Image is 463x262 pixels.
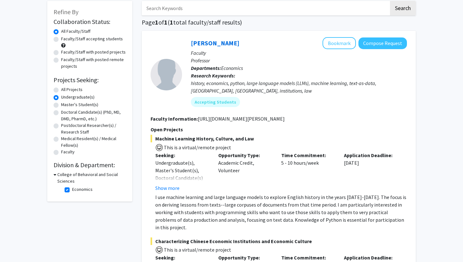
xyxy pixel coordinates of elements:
input: Search Keywords [142,1,389,15]
p: Open Projects [151,126,407,133]
h2: Projects Seeking: [54,76,126,84]
span: Refine By [54,8,78,16]
p: Opportunity Type: [218,254,272,261]
div: history, economics, python, large language models (LLMs), machine learning, text-as-data, [GEOGRA... [191,79,407,94]
label: Postdoctoral Researcher(s) / Research Staff [61,122,126,135]
label: All Faculty/Staff [61,28,90,35]
b: Departments: [191,65,221,71]
p: Application Deadline: [344,254,397,261]
label: Faculty/Staff with posted projects [61,49,126,55]
p: I use machine learning and large language models to explore English history in the years [DATE]-[... [155,193,407,231]
span: This is a virtual/remote project [163,144,231,151]
h2: Division & Department: [54,161,126,169]
div: [DATE] [339,151,402,192]
a: [PERSON_NAME] [191,39,239,47]
label: Faculty/Staff with posted remote projects [61,56,126,70]
label: Faculty [61,149,75,155]
mat-chip: Accepting Students [191,97,240,107]
iframe: Chat [5,234,27,257]
span: This is a virtual/remote project [163,247,231,253]
h1: Page of ( total faculty/staff results) [142,19,416,26]
p: Seeking: [155,254,209,261]
label: Medical Resident(s) / Medical Fellow(s) [61,135,126,149]
button: Add Peter Murrell to Bookmarks [323,37,356,49]
p: Time Commitment: [281,151,335,159]
p: Faculty [191,49,407,57]
p: Professor [191,57,407,64]
b: Research Keywords: [191,72,235,79]
span: Characterizing Chinese Economic Institutions and Economic Culture [151,237,407,245]
span: Machine Learning History, Culture, and Law [151,135,407,142]
h2: Collaboration Status: [54,18,126,26]
p: Opportunity Type: [218,151,272,159]
label: Economics [72,186,93,193]
b: Faculty Information: [151,116,198,122]
span: Economics [221,65,243,71]
span: 1 [170,18,173,26]
span: 1 [155,18,158,26]
fg-read-more: [URL][DOMAIN_NAME][PERSON_NAME] [198,116,285,122]
p: Seeking: [155,151,209,159]
button: Show more [155,184,180,192]
label: Faculty/Staff accepting students [61,36,123,42]
span: 1 [164,18,168,26]
button: Search [390,1,416,15]
h3: College of Behavioral and Social Sciences [57,171,126,185]
label: Doctoral Candidate(s) (PhD, MD, DMD, PharmD, etc.) [61,109,126,122]
p: Time Commitment: [281,254,335,261]
button: Compose Request to Peter Murrell [358,37,407,49]
div: 5 - 10 hours/week [277,151,340,192]
label: Undergraduate(s) [61,94,94,100]
p: Application Deadline: [344,151,397,159]
label: Master's Student(s) [61,101,98,108]
div: Undergraduate(s), Master's Student(s), Doctoral Candidate(s) (PhD, MD, DMD, PharmD, etc.) [155,159,209,197]
div: Academic Credit, Volunteer [214,151,277,192]
label: All Projects [61,86,83,93]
